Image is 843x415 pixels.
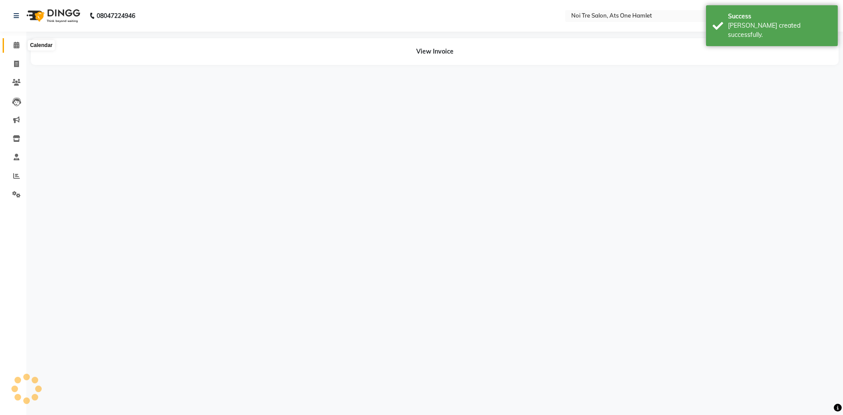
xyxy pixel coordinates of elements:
[728,21,831,40] div: Bill created successfully.
[22,4,83,28] img: logo
[28,40,54,51] div: Calendar
[31,38,839,65] div: View Invoice
[97,4,135,28] b: 08047224946
[728,12,831,21] div: Success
